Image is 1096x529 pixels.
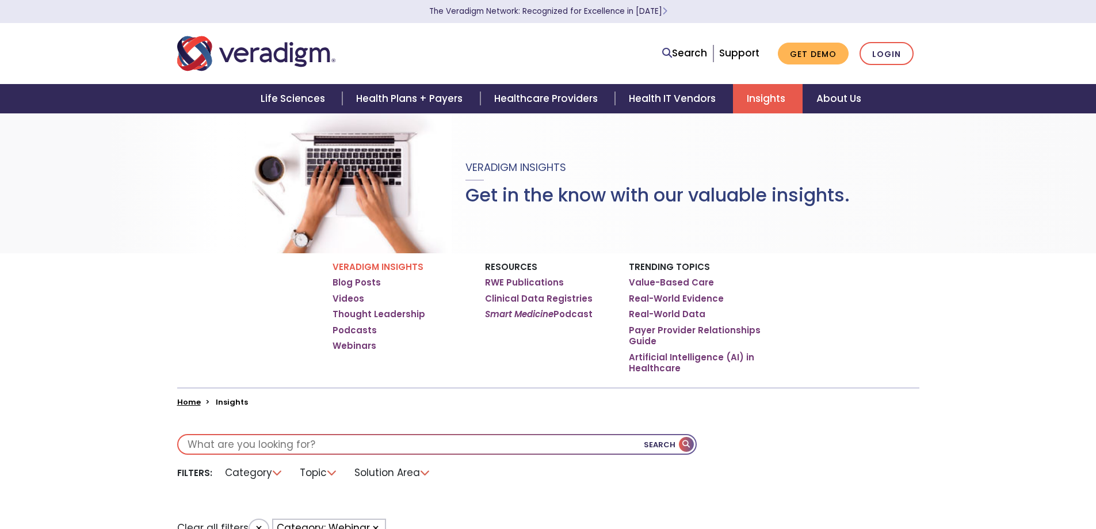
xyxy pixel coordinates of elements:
[218,464,290,482] li: Category
[333,340,376,352] a: Webinars
[333,309,425,320] a: Thought Leadership
[629,277,714,288] a: Value-Based Care
[347,464,438,482] li: Solution Area
[177,467,212,479] li: Filters:
[860,42,914,66] a: Login
[778,43,849,65] a: Get Demo
[662,45,707,61] a: Search
[178,435,696,454] input: What are you looking for?
[485,277,564,288] a: RWE Publications
[485,293,593,305] a: Clinical Data Registries
[629,293,724,305] a: Real-World Evidence
[333,293,364,305] a: Videos
[480,84,615,113] a: Healthcare Providers
[429,6,667,17] a: The Veradigm Network: Recognized for Excellence in [DATE]Learn More
[629,325,764,347] a: Payer Provider Relationships Guide
[342,84,480,113] a: Health Plans + Payers
[465,160,566,174] span: Veradigm Insights
[465,184,850,206] h1: Get in the know with our valuable insights.
[719,46,759,60] a: Support
[485,308,553,320] em: Smart Medicine
[662,6,667,17] span: Learn More
[615,84,733,113] a: Health IT Vendors
[485,309,593,320] a: Smart MedicinePodcast
[333,277,381,288] a: Blog Posts
[644,435,696,454] button: Search
[733,84,803,113] a: Insights
[333,325,377,336] a: Podcasts
[247,84,342,113] a: Life Sciences
[629,309,705,320] a: Real-World Data
[803,84,875,113] a: About Us
[293,464,345,482] li: Topic
[177,35,335,73] img: Veradigm logo
[629,352,764,374] a: Artificial Intelligence (AI) in Healthcare
[177,397,201,408] a: Home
